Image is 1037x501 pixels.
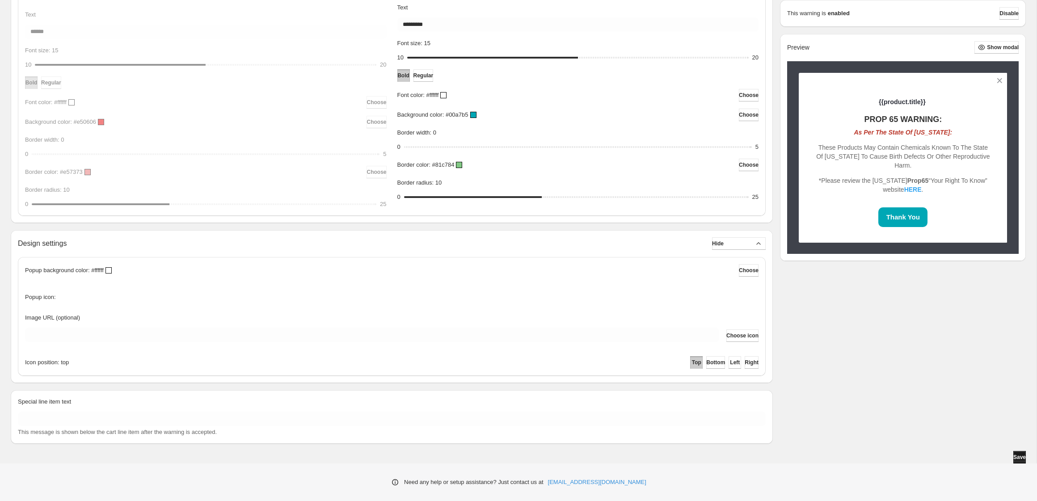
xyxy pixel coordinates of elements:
button: Choose icon [726,329,759,342]
span: Choose [739,267,759,274]
span: 0 [397,194,400,200]
button: Choose [739,264,759,277]
span: Right [745,359,759,366]
body: Rich Text Area. Press ALT-0 for help. [4,7,743,83]
span: Top [692,359,701,366]
button: Choose [739,159,759,171]
div: 20 [752,53,759,62]
button: Bottom [706,356,725,369]
span: Hide [712,240,724,247]
span: Border width: 0 [397,129,436,136]
span: Popup icon: [25,293,56,302]
p: Border color: #81c784 [397,160,455,169]
button: Regular [413,69,434,82]
strong: {{product.title}} [879,98,926,105]
h2: Preview [787,44,809,51]
span: Show modal [987,44,1019,51]
span: 10 [397,54,404,61]
span: 0 [397,143,400,150]
span: Special line item text [18,398,71,405]
button: Right [745,356,759,369]
p: This warning is [787,9,826,18]
button: Save [1013,451,1026,463]
span: *Please review the [US_STATE] “Your Right To Know” website [819,177,987,193]
a: [EMAIL_ADDRESS][DOMAIN_NAME] [548,478,646,487]
button: Left [729,356,741,369]
span: Bold [397,72,409,79]
button: Top [690,356,703,369]
button: Choose [739,109,759,121]
span: Font size: 15 [397,40,430,46]
span: Save [1013,454,1026,461]
button: Show modal [974,41,1019,54]
span: Regular [413,72,434,79]
h2: Design settings [18,239,67,248]
span: Choose [739,111,759,118]
span: Choose icon [726,332,759,339]
div: 25 [752,193,759,202]
span: As Per The State Of [US_STATE]: [854,129,953,136]
span: Icon position: top [25,358,69,367]
span: Choose [739,161,759,168]
a: HERE [904,186,922,193]
p: Background color: #00a7b5 [397,110,468,119]
strong: PROP 65 WARNING: [864,115,942,124]
button: Hide [712,237,766,250]
span: Bottom [706,359,725,366]
span: Border radius: 10 [397,179,442,186]
span: These Products May Contain Chemicals Known To The State Of [US_STATE] To Cause Birth Defects Or O... [816,144,990,169]
span: Image URL (optional) [25,314,80,321]
span: Left [730,359,740,366]
p: Font color: #ffffff [397,91,439,100]
div: 5 [755,143,759,152]
strong: enabled [828,9,850,18]
span: Choose [739,92,759,99]
button: Disable [999,7,1019,20]
button: Thank You [878,207,927,227]
button: Bold [397,69,410,82]
span: This message is shown below the cart line item after the warning is accepted. [18,429,217,435]
span: . [922,186,923,193]
p: Popup background color: #ffffff [25,266,104,275]
button: Choose [739,89,759,101]
span: Disable [999,10,1019,17]
span: Prop65 [907,177,928,184]
span: Text [397,4,408,11]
